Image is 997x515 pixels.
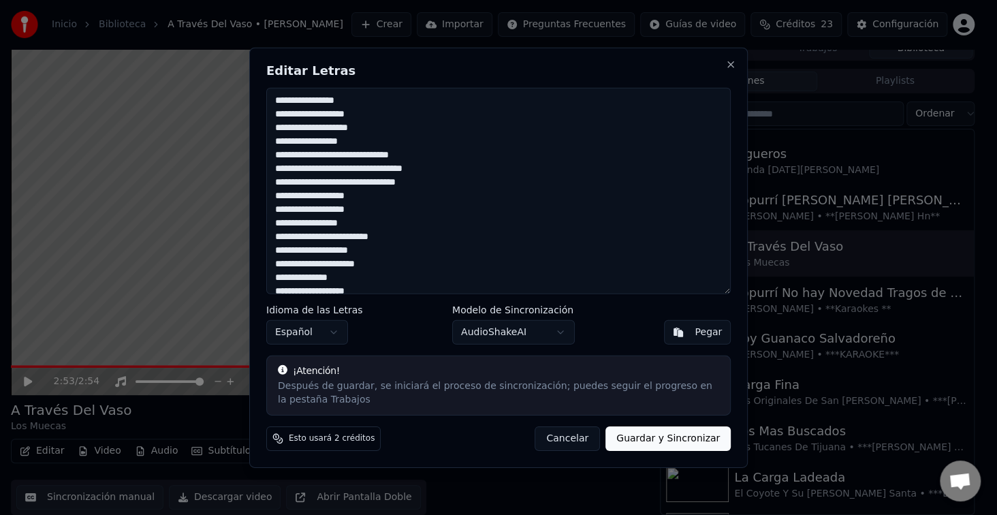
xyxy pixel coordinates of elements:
[278,379,719,406] div: Después de guardar, se iniciará el proceso de sincronización; puedes seguir el progreso en la pes...
[289,433,375,443] span: Esto usará 2 créditos
[695,325,722,339] div: Pegar
[266,65,731,77] h2: Editar Letras
[664,319,731,344] button: Pegar
[266,305,363,314] label: Idioma de las Letras
[535,426,600,450] button: Cancelar
[605,426,731,450] button: Guardar y Sincronizar
[452,305,575,314] label: Modelo de Sincronización
[278,364,719,377] div: ¡Atención!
